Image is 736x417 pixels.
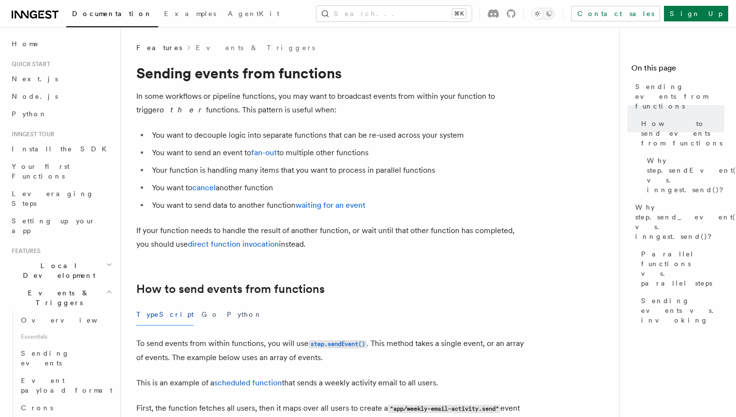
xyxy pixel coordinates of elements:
a: Your first Functions [8,158,114,185]
span: Local Development [8,261,106,280]
h1: Sending events from functions [136,64,526,82]
button: Go [202,304,219,326]
span: Essentials [17,329,114,344]
a: Why step.sendEvent() vs. inngest.send()? [643,152,724,199]
span: Parallel functions vs. parallel steps [641,249,724,288]
a: Events & Triggers [196,43,315,53]
span: Inngest tour [8,130,55,138]
a: Node.js [8,88,114,105]
button: TypeScript [136,304,194,326]
a: Next.js [8,70,114,88]
a: scheduled function [214,378,282,387]
span: Leveraging Steps [12,190,94,207]
span: Install the SDK [12,145,112,153]
span: Sending events vs. invoking [641,296,724,325]
a: Setting up your app [8,212,114,239]
a: How to send events from functions [136,282,325,296]
a: Sending events vs. invoking [637,292,724,329]
li: You want to another function [149,181,526,195]
span: Features [136,43,182,53]
a: Event payload format [17,372,114,399]
span: Crons [21,404,53,412]
button: Toggle dark mode [532,8,555,19]
li: You want to send an event to to multiple other functions [149,146,526,160]
a: fan-out [251,148,277,157]
a: Crons [17,399,114,417]
span: Your first Functions [12,163,70,180]
span: Node.js [12,92,58,100]
p: To send events from within functions, you will use . This method takes a single event, or an arra... [136,337,526,364]
code: "app/weekly-email-activity.send" [388,405,500,413]
p: In some workflows or pipeline functions, you may want to broadcast events from within your functi... [136,90,526,117]
a: Why step.send_event() vs. inngest.send()? [631,199,724,245]
span: Sending events from functions [635,82,724,111]
a: Examples [158,3,222,26]
button: Events & Triggers [8,284,114,311]
code: step.sendEvent() [309,340,367,348]
a: waiting for an event [295,200,366,210]
a: Install the SDK [8,140,114,158]
li: Your function is handling many items that you want to process in parallel functions [149,163,526,177]
a: Sending events from functions [631,78,724,115]
kbd: ⌘K [452,9,466,18]
a: direct function invocation [188,239,279,249]
span: Quick start [8,60,50,68]
a: Home [8,35,114,53]
span: Event payload format [21,377,112,394]
span: How to send events from functions [641,119,724,148]
span: Features [8,247,40,255]
a: Contact sales [571,6,660,21]
a: Sending events [17,344,114,372]
a: step.sendEvent() [309,339,367,348]
a: cancel [192,183,216,192]
li: You want to decouple logic into separate functions that can be re-used across your system [149,128,526,142]
p: If your function needs to handle the result of another function, or wait until that other functio... [136,224,526,251]
span: Events & Triggers [8,288,106,308]
a: Overview [17,311,114,329]
span: Sending events [21,349,70,367]
li: You want to send data to another function [149,199,526,212]
a: Parallel functions vs. parallel steps [637,245,724,292]
button: Python [227,304,262,326]
span: Overview [21,316,121,324]
span: Home [12,39,39,49]
em: other [160,105,206,114]
a: AgentKit [222,3,285,26]
a: Sign Up [664,6,728,21]
span: Documentation [72,10,152,18]
button: Search...⌘K [316,6,472,21]
span: Python [12,110,47,118]
a: Python [8,105,114,123]
a: Documentation [66,3,158,27]
span: Examples [164,10,216,18]
h4: On this page [631,62,724,78]
span: AgentKit [228,10,279,18]
span: Setting up your app [12,217,95,235]
button: Local Development [8,257,114,284]
p: This is an example of a that sends a weekly activity email to all users. [136,376,526,390]
a: Leveraging Steps [8,185,114,212]
a: How to send events from functions [637,115,724,152]
span: Next.js [12,75,58,83]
